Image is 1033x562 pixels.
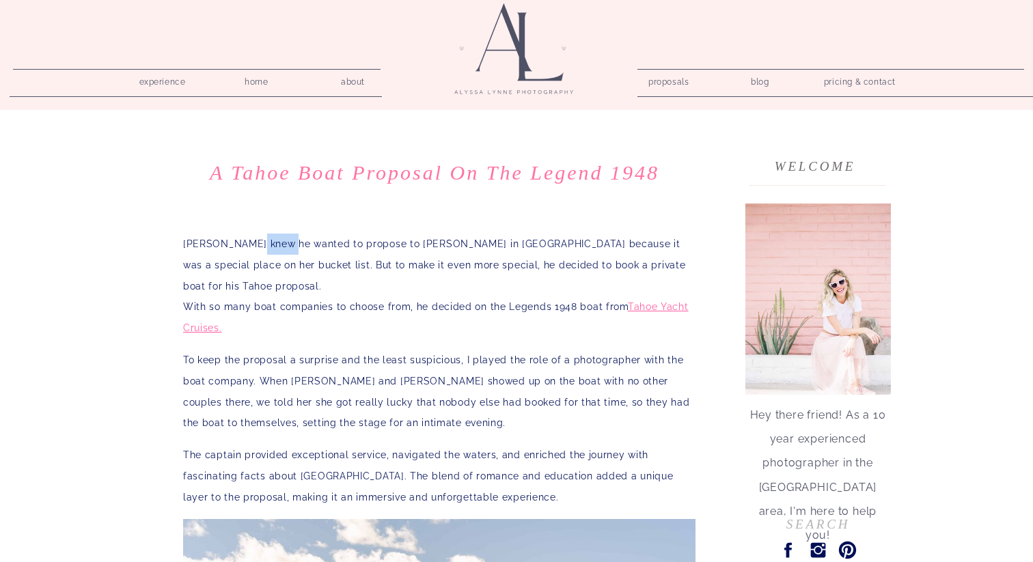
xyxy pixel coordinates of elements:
[178,160,691,185] h1: A Tahoe Boat Proposal on The Legend 1948
[333,73,372,86] a: about
[130,73,195,86] a: experience
[183,234,695,339] p: [PERSON_NAME] knew he wanted to propose to [PERSON_NAME] in [GEOGRAPHIC_DATA] because it was a sp...
[237,73,276,86] a: home
[741,73,780,86] a: blog
[772,155,858,169] h3: welcome
[753,517,883,531] input: Search
[648,73,687,86] a: proposals
[183,445,695,507] p: The captain provided exceptional service, navigated the waters, and enriched the journey with fas...
[183,350,695,434] p: To keep the proposal a surprise and the least suspicious, I played the role of a photographer wit...
[818,73,901,92] a: pricing & contact
[745,403,890,471] p: Hey there friend! As a 10 year experienced photographer in the [GEOGRAPHIC_DATA] area, I'm here t...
